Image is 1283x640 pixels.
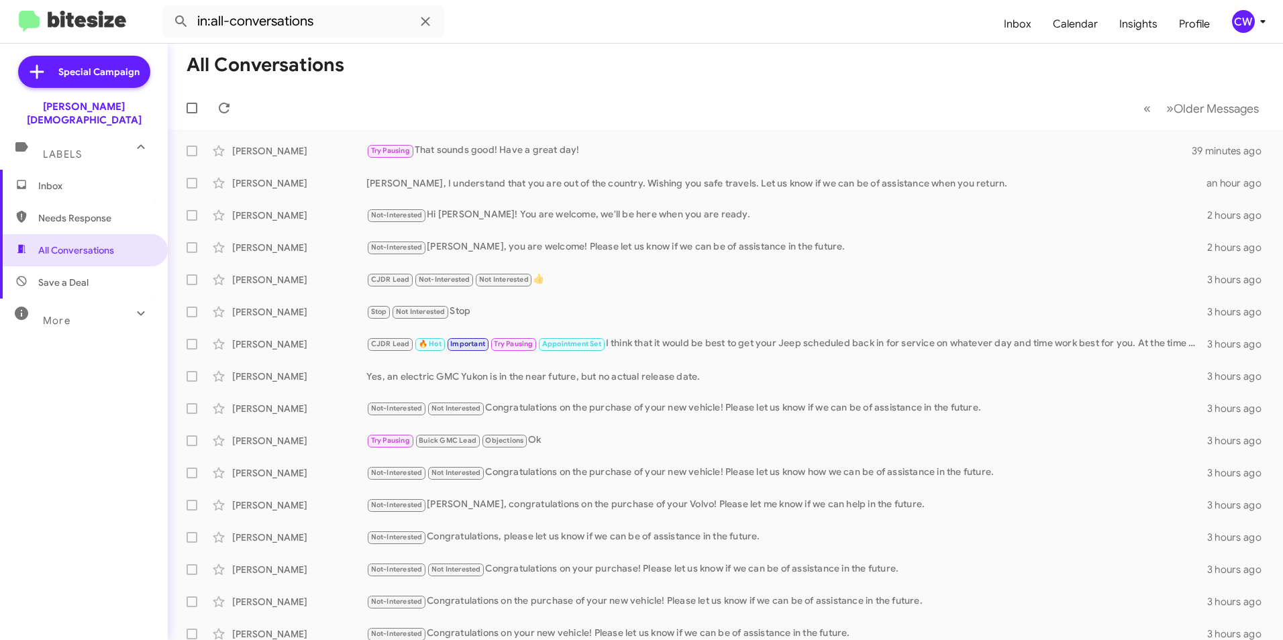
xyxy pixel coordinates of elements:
div: Congratulations on your purchase! Please let us know if we can be of assistance in the future. [366,562,1207,577]
div: [PERSON_NAME] [232,144,366,158]
span: Not-Interested [371,404,423,413]
div: [PERSON_NAME] [232,176,366,190]
span: Older Messages [1174,101,1259,116]
div: Congratulations, please let us know if we can be of assistance in the future. [366,529,1207,545]
button: Previous [1135,95,1159,122]
div: 3 hours ago [1207,402,1272,415]
span: Try Pausing [494,339,533,348]
div: [PERSON_NAME] [232,209,366,222]
div: [PERSON_NAME] [232,563,366,576]
span: Save a Deal [38,276,89,289]
span: Not Interested [396,307,446,316]
span: CJDR Lead [371,339,410,348]
div: Yes, an electric GMC Yukon is in the near future, but no actual release date. [366,370,1207,383]
span: 🔥 Hot [419,339,442,348]
span: Not-Interested [371,243,423,252]
span: Not-Interested [371,629,423,638]
input: Search [162,5,444,38]
div: [PERSON_NAME] [232,595,366,608]
div: Congratulations on the purchase of your new vehicle! Please let us know how we can be of assistan... [366,465,1207,480]
span: CJDR Lead [371,275,410,284]
a: Profile [1168,5,1221,44]
div: Hi [PERSON_NAME]! You are welcome, we'll be here when you are ready. [366,207,1207,223]
div: 3 hours ago [1207,434,1272,447]
span: Needs Response [38,211,152,225]
span: » [1166,100,1174,117]
div: 39 minutes ago [1192,144,1272,158]
button: CW [1221,10,1268,33]
div: Congratulations on the purchase of your new vehicle! Please let us know if we can be of assistanc... [366,594,1207,609]
span: Not-Interested [371,211,423,219]
div: [PERSON_NAME] [232,337,366,351]
div: CW [1232,10,1255,33]
a: Inbox [993,5,1042,44]
div: 3 hours ago [1207,531,1272,544]
span: Appointment Set [542,339,601,348]
div: 2 hours ago [1207,241,1272,254]
span: Stop [371,307,387,316]
span: Buick GMC Lead [419,436,476,445]
div: [PERSON_NAME] [232,466,366,480]
div: [PERSON_NAME] [232,273,366,286]
span: Not Interested [431,404,481,413]
div: 3 hours ago [1207,466,1272,480]
span: Not Interested [479,275,529,284]
span: Objections [485,436,523,445]
div: an hour ago [1207,176,1272,190]
div: That sounds good! Have a great day! [366,143,1192,158]
a: Calendar [1042,5,1109,44]
div: Stop [366,304,1207,319]
div: [PERSON_NAME] [232,241,366,254]
div: [PERSON_NAME] [232,402,366,415]
div: Congratulations on the purchase of your new vehicle! Please let us know if we can be of assistanc... [366,401,1207,416]
span: Not Interested [431,565,481,574]
button: Next [1158,95,1267,122]
span: Not-Interested [419,275,470,284]
div: [PERSON_NAME] [232,498,366,512]
span: « [1143,100,1151,117]
span: Not-Interested [371,533,423,541]
div: [PERSON_NAME] [232,370,366,383]
div: 3 hours ago [1207,273,1272,286]
div: [PERSON_NAME] [232,531,366,544]
span: Special Campaign [58,65,140,78]
a: Special Campaign [18,56,150,88]
div: [PERSON_NAME], congratulations on the purchase of your Volvo! Please let me know if we can help i... [366,497,1207,513]
span: More [43,315,70,327]
nav: Page navigation example [1136,95,1267,122]
div: [PERSON_NAME], you are welcome! Please let us know if we can be of assistance in the future. [366,239,1207,255]
div: [PERSON_NAME], I understand that you are out of the country. Wishing you safe travels. Let us kno... [366,176,1207,190]
div: [PERSON_NAME] [232,434,366,447]
span: Important [450,339,485,348]
span: All Conversations [38,244,114,257]
a: Insights [1109,5,1168,44]
div: 3 hours ago [1207,563,1272,576]
span: Inbox [38,179,152,193]
div: 3 hours ago [1207,305,1272,319]
span: Not-Interested [371,468,423,477]
div: 3 hours ago [1207,595,1272,608]
span: Not-Interested [371,565,423,574]
div: 3 hours ago [1207,498,1272,512]
div: 3 hours ago [1207,370,1272,383]
div: [PERSON_NAME] [232,305,366,319]
span: Not-Interested [371,597,423,606]
div: 2 hours ago [1207,209,1272,222]
div: 👍 [366,272,1207,287]
span: Not-Interested [371,500,423,509]
div: I think that it would be best to get your Jeep scheduled back in for service on whatever day and ... [366,336,1207,352]
span: Labels [43,148,82,160]
span: Try Pausing [371,146,410,155]
div: 3 hours ago [1207,337,1272,351]
span: Not Interested [431,468,481,477]
h1: All Conversations [187,54,344,76]
span: Try Pausing [371,436,410,445]
div: Ok [366,433,1207,448]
